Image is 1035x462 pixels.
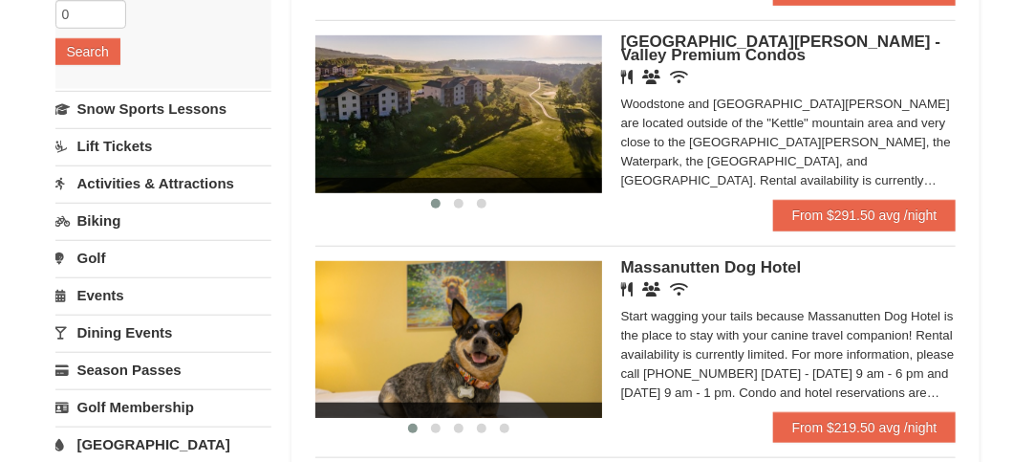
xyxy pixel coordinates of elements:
a: Biking [55,203,272,238]
a: [GEOGRAPHIC_DATA] [55,427,272,462]
i: Banquet Facilities [643,282,661,297]
i: Restaurant [621,282,634,297]
i: Banquet Facilities [643,70,661,84]
a: Dining Events [55,315,272,350]
a: Season Passes [55,352,272,387]
a: Events [55,277,272,313]
div: Start wagging your tails because Massanutten Dog Hotel is the place to stay with your canine trav... [621,307,957,403]
a: Lift Tickets [55,128,272,164]
div: Woodstone and [GEOGRAPHIC_DATA][PERSON_NAME] are located outside of the "Kettle" mountain area an... [621,95,957,190]
a: Activities & Attractions [55,165,272,201]
i: Wireless Internet (free) [671,282,689,297]
span: Massanutten Dog Hotel [621,258,802,276]
a: Snow Sports Lessons [55,91,272,126]
a: From $291.50 avg /night [773,200,957,231]
a: Golf Membership [55,389,272,425]
span: [GEOGRAPHIC_DATA][PERSON_NAME] - Valley Premium Condos [621,33,941,64]
button: Search [55,38,120,65]
a: From $219.50 avg /night [773,412,957,443]
i: Restaurant [621,70,634,84]
i: Wireless Internet (free) [671,70,689,84]
a: Golf [55,240,272,275]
